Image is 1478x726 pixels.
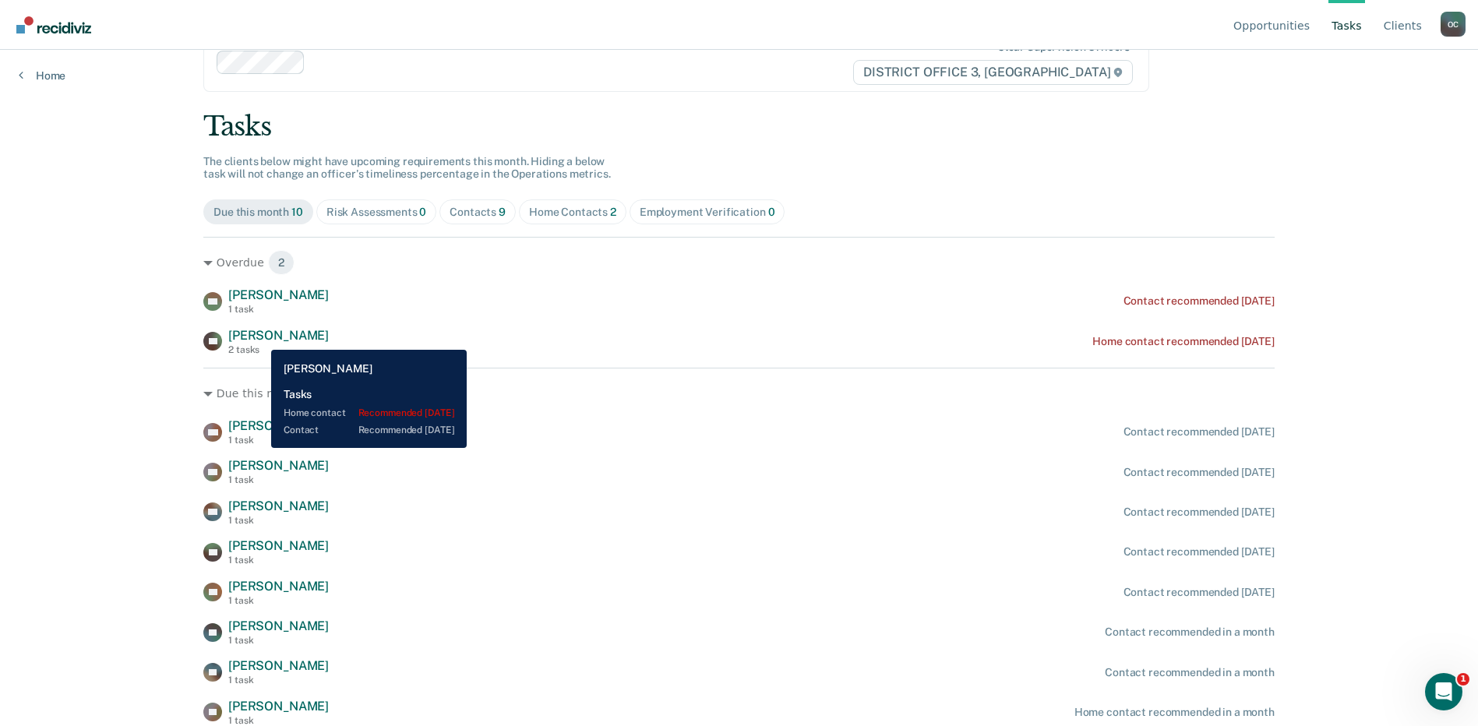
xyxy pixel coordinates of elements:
span: 1 [1457,673,1469,685]
span: 2 [610,206,616,218]
div: Contact recommended [DATE] [1123,425,1275,439]
span: 0 [419,206,426,218]
div: Contact recommended [DATE] [1123,586,1275,599]
img: logo [31,30,117,55]
div: Tasks [203,111,1275,143]
div: Contacts [450,206,506,219]
p: How can we help? [31,164,280,190]
div: O C [1441,12,1466,37]
div: Home Contacts [529,206,616,219]
div: 1 task [228,595,329,606]
div: Contact recommended in a month [1105,666,1275,679]
div: 1 task [228,435,329,446]
div: Home contact recommended [DATE] [1092,335,1275,348]
span: Home [60,525,95,536]
div: 1 task [228,675,329,685]
div: Close [268,25,296,53]
div: Home contact recommended in a month [1074,706,1275,719]
div: Send us a message [32,223,260,239]
img: Profile image for Rajan [182,25,213,56]
div: Overdue 2 [203,250,1275,275]
div: 1 task [228,635,329,646]
a: Home [19,69,65,83]
span: [PERSON_NAME] [228,538,329,553]
span: 0 [768,206,775,218]
div: Employment Verification [640,206,775,219]
span: [PERSON_NAME] [228,458,329,473]
span: [PERSON_NAME] [228,499,329,513]
div: 1 task [228,715,329,726]
p: Hi [PERSON_NAME] 👋 [31,111,280,164]
div: Contact recommended [DATE] [1123,506,1275,519]
span: Messages [207,525,261,536]
iframe: Intercom live chat [1425,673,1462,710]
div: 1 task [228,555,329,566]
img: Profile image for Kim [212,25,243,56]
div: Risk Assessments [326,206,427,219]
div: 1 task [228,304,329,315]
span: 10 [291,206,303,218]
span: [PERSON_NAME] [228,418,329,433]
div: Contact recommended [DATE] [1123,545,1275,559]
img: Profile image for Naomi [153,25,184,56]
span: [PERSON_NAME] [228,579,329,594]
button: Profile dropdown button [1441,12,1466,37]
div: Contact recommended [DATE] [1123,294,1275,308]
div: 1 task [228,515,329,526]
span: The clients below might have upcoming requirements this month. Hiding a below task will not chang... [203,155,611,181]
span: DISTRICT OFFICE 3, [GEOGRAPHIC_DATA] [853,60,1133,85]
button: Messages [156,486,312,548]
div: Due this month 8 [203,381,1275,406]
span: [PERSON_NAME] [228,328,329,343]
div: Contact recommended in a month [1105,626,1275,639]
img: Recidiviz [16,16,91,33]
div: Send us a message [16,210,296,252]
div: Contact recommended [DATE] [1123,466,1275,479]
div: 2 tasks [228,344,329,355]
span: 8 [306,381,333,406]
span: 9 [499,206,506,218]
span: [PERSON_NAME] [228,658,329,673]
span: [PERSON_NAME] [228,699,329,714]
div: Due this month [213,206,303,219]
div: 1 task [228,474,329,485]
span: 2 [268,250,295,275]
span: [PERSON_NAME] [228,619,329,633]
span: [PERSON_NAME] [228,287,329,302]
